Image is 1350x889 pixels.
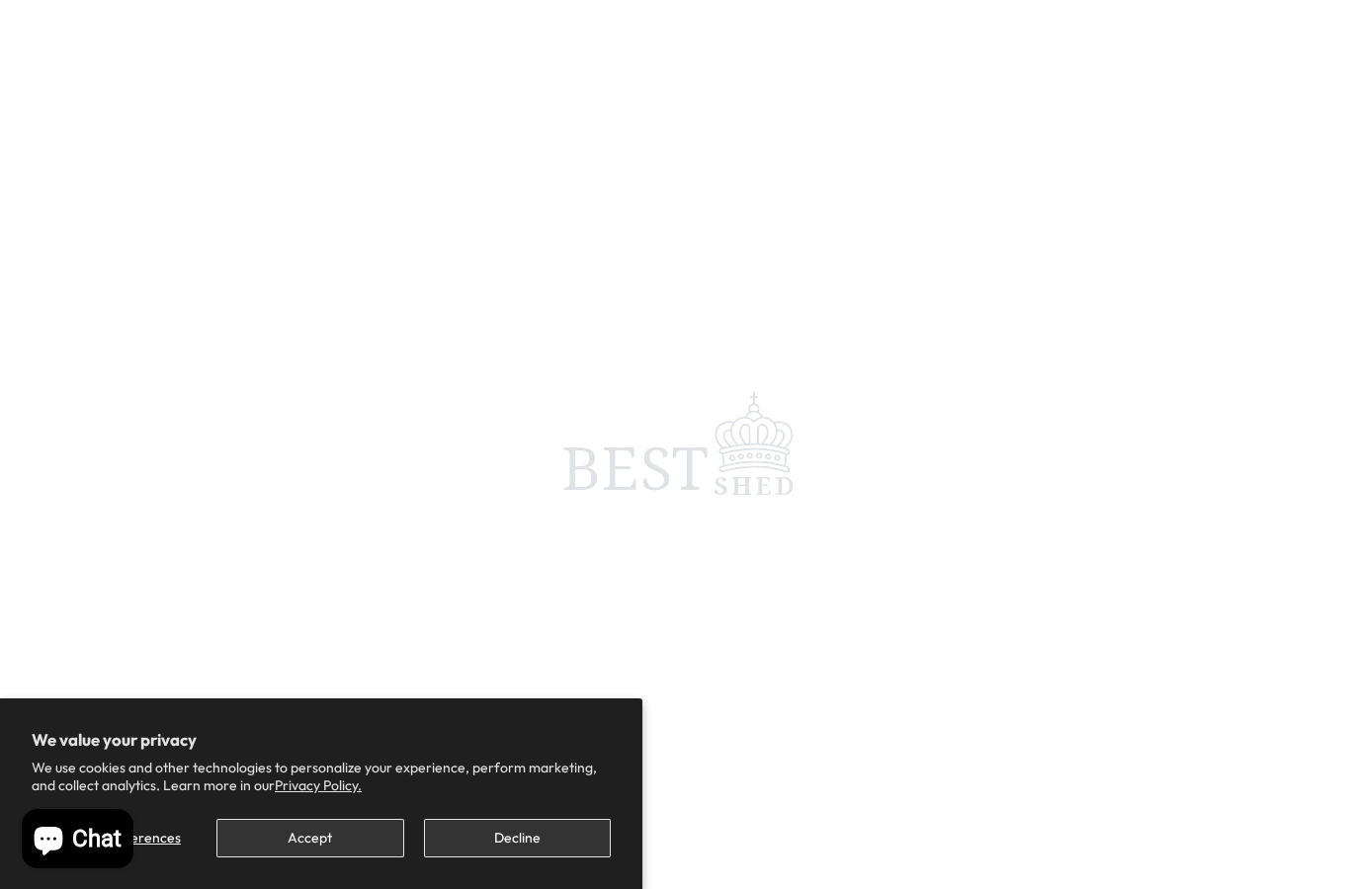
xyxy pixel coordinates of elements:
h2: We value your privacy [32,730,611,750]
button: Decline [424,819,611,857]
p: We use cookies and other technologies to personalize your experience, perform marketing, and coll... [32,759,611,794]
button: Accept [216,819,403,857]
inbox-online-store-chat: Shopify online store chat [16,809,139,873]
a: Privacy Policy. [275,776,362,794]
